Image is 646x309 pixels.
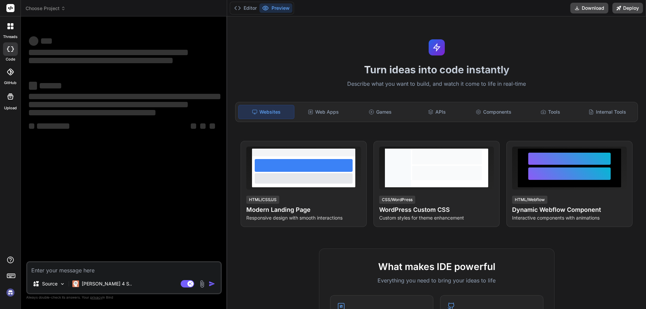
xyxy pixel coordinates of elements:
[231,3,259,13] button: Editor
[41,38,52,44] span: ‌
[5,287,16,298] img: signin
[330,276,543,284] p: Everything you need to bring your ideas to life
[29,50,188,55] span: ‌
[6,56,15,62] label: code
[82,280,132,287] p: [PERSON_NAME] 4 S..
[512,196,547,204] div: HTML/Webflow
[60,281,65,287] img: Pick Models
[379,205,494,215] h4: WordPress Custom CSS
[29,94,220,99] span: ‌
[29,110,155,115] span: ‌
[29,82,37,90] span: ‌
[296,105,351,119] div: Web Apps
[90,295,102,299] span: privacy
[4,105,17,111] label: Upload
[231,80,642,88] p: Describe what you want to build, and watch it come to life in real-time
[466,105,522,119] div: Components
[200,123,206,129] span: ‌
[246,196,279,204] div: HTML/CSS/JS
[198,280,206,288] img: attachment
[231,64,642,76] h1: Turn ideas into code instantly
[409,105,465,119] div: APIs
[72,280,79,287] img: Claude 4 Sonnet
[379,215,494,221] p: Custom styles for theme enhancement
[579,105,635,119] div: Internal Tools
[209,280,215,287] img: icon
[29,58,173,63] span: ‌
[512,215,627,221] p: Interactive components with animations
[246,215,361,221] p: Responsive design with smooth interactions
[3,34,17,40] label: threads
[29,123,34,129] span: ‌
[259,3,292,13] button: Preview
[238,105,294,119] div: Websites
[523,105,578,119] div: Tools
[37,123,69,129] span: ‌
[40,83,61,88] span: ‌
[26,294,222,301] p: Always double-check its answers. Your in Bind
[4,80,16,86] label: GitHub
[29,36,38,46] span: ‌
[570,3,608,13] button: Download
[353,105,408,119] div: Games
[42,280,58,287] p: Source
[26,5,66,12] span: Choose Project
[191,123,196,129] span: ‌
[210,123,215,129] span: ‌
[330,260,543,274] h2: What makes IDE powerful
[512,205,627,215] h4: Dynamic Webflow Component
[29,102,188,107] span: ‌
[246,205,361,215] h4: Modern Landing Page
[379,196,415,204] div: CSS/WordPress
[612,3,643,13] button: Deploy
